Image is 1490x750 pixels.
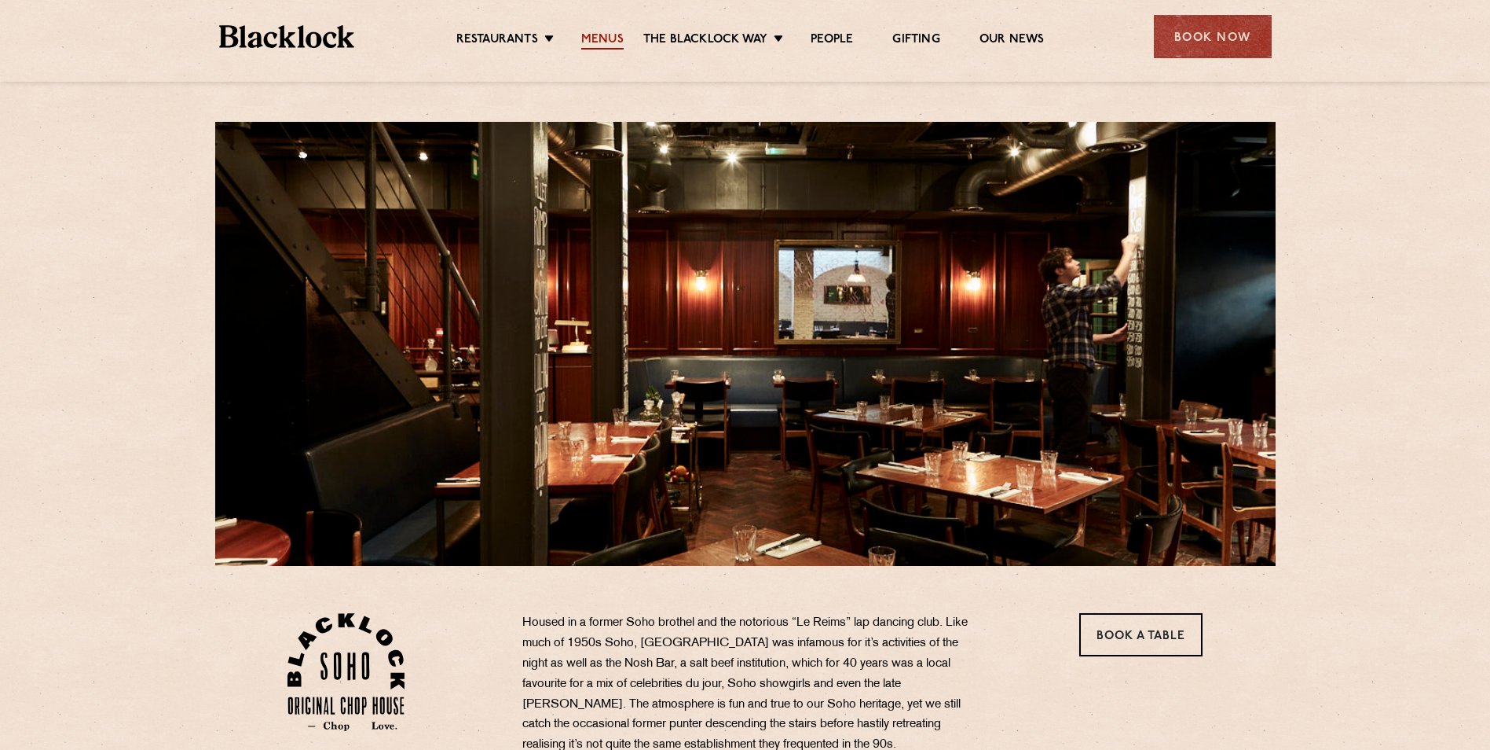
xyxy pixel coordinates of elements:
[287,613,405,731] img: Soho-stamp-default.svg
[456,32,538,50] a: Restaurants
[892,32,939,50] a: Gifting
[1079,613,1203,656] a: Book a Table
[581,32,624,50] a: Menus
[811,32,853,50] a: People
[1154,15,1272,58] div: Book Now
[643,32,767,50] a: The Blacklock Way
[979,32,1045,50] a: Our News
[219,25,355,48] img: BL_Textured_Logo-footer-cropped.svg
